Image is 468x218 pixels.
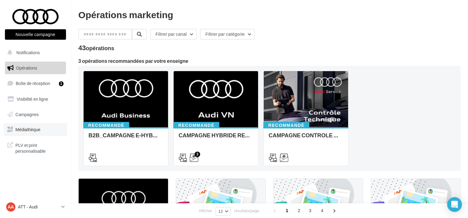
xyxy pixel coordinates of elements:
span: Visibilité en ligne [17,96,48,102]
div: Recommandé [263,122,309,129]
button: Notifications [4,46,65,59]
div: Recommandé [83,122,129,129]
span: 4 [317,206,327,216]
div: Recommandé [173,122,219,129]
span: Opérations [16,65,37,71]
div: Open Intercom Messenger [447,197,462,212]
span: Notifications [16,50,40,55]
p: ATT - Audi [18,204,59,210]
div: 1 [59,81,64,86]
div: CAMPAGNE CONTROLE TECHNIQUE 25€ OCTOBRE [269,132,343,144]
a: Campagnes [4,108,67,121]
span: Médiathèque [15,127,40,132]
a: Médiathèque [4,123,67,136]
a: Boîte de réception1 [4,77,67,90]
a: Visibilité en ligne [4,93,67,106]
a: PLV et print personnalisable [4,139,67,157]
span: 12 [218,209,223,214]
div: opérations [86,45,114,51]
button: Filtrer par catégorie [200,29,255,39]
button: Filtrer par canal [150,29,197,39]
div: B2B_CAMPAGNE E-HYBRID OCTOBRE [88,132,163,144]
a: Opérations [4,62,67,75]
span: PLV et print personnalisable [15,141,64,154]
span: AA [8,204,14,210]
div: 3 [195,151,200,157]
div: CAMPAGNE HYBRIDE RECHARGEABLE [179,132,253,144]
button: Nouvelle campagne [5,29,66,40]
div: Opérations marketing [78,10,461,19]
span: Boîte de réception [16,81,50,86]
a: AA ATT - Audi [5,201,66,213]
div: 3 opérations recommandées par votre enseigne [78,59,461,63]
span: résultats/page [234,208,259,214]
span: 3 [305,206,315,216]
span: 1 [282,206,292,216]
div: 43 [78,44,114,51]
span: 2 [294,206,304,216]
span: Afficher [199,208,212,214]
span: Campagnes [15,111,39,117]
button: 12 [216,207,231,216]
